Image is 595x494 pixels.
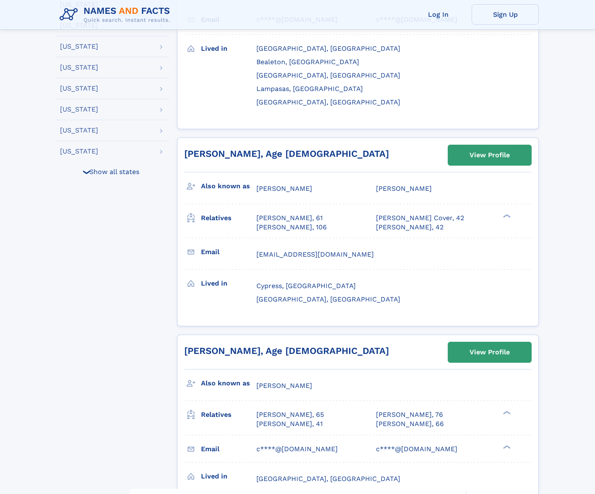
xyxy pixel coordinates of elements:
[501,213,511,218] div: ❯
[448,342,531,362] a: View Profile
[201,442,256,456] h3: Email
[501,444,511,450] div: ❯
[256,185,312,192] span: [PERSON_NAME]
[256,410,324,419] a: [PERSON_NAME], 65
[82,169,92,174] div: ❯
[60,106,98,113] div: [US_STATE]
[256,250,374,258] span: [EMAIL_ADDRESS][DOMAIN_NAME]
[472,4,539,25] a: Sign Up
[470,343,510,362] div: View Profile
[256,295,400,303] span: [GEOGRAPHIC_DATA], [GEOGRAPHIC_DATA]
[201,211,256,225] h3: Relatives
[376,419,444,429] a: [PERSON_NAME], 66
[376,213,464,223] a: [PERSON_NAME] Cover, 42
[448,145,531,165] a: View Profile
[256,382,312,390] span: [PERSON_NAME]
[201,245,256,259] h3: Email
[470,146,510,165] div: View Profile
[201,469,256,484] h3: Lived in
[56,161,169,182] div: Show all states
[184,346,389,356] a: [PERSON_NAME], Age [DEMOGRAPHIC_DATA]
[201,179,256,193] h3: Also known as
[256,223,327,232] a: [PERSON_NAME], 106
[256,282,356,290] span: Cypress, [GEOGRAPHIC_DATA]
[184,148,389,159] a: [PERSON_NAME], Age [DEMOGRAPHIC_DATA]
[60,43,98,50] div: [US_STATE]
[201,376,256,390] h3: Also known as
[201,408,256,422] h3: Relatives
[256,98,400,106] span: [GEOGRAPHIC_DATA], [GEOGRAPHIC_DATA]
[60,127,98,134] div: [US_STATE]
[501,410,511,416] div: ❯
[256,85,363,93] span: Lampasas, [GEOGRAPHIC_DATA]
[60,85,98,92] div: [US_STATE]
[404,4,472,25] a: Log In
[376,410,443,419] a: [PERSON_NAME], 76
[60,64,98,71] div: [US_STATE]
[256,475,400,483] span: [GEOGRAPHIC_DATA], [GEOGRAPHIC_DATA]
[256,71,400,79] span: [GEOGRAPHIC_DATA], [GEOGRAPHIC_DATA]
[56,3,177,26] img: Logo Names and Facts
[256,58,359,66] span: Bealeton, [GEOGRAPHIC_DATA]
[60,148,98,155] div: [US_STATE]
[376,223,444,232] a: [PERSON_NAME], 42
[256,44,400,52] span: [GEOGRAPHIC_DATA], [GEOGRAPHIC_DATA]
[256,419,323,429] a: [PERSON_NAME], 41
[201,276,256,291] h3: Lived in
[201,42,256,56] h3: Lived in
[376,185,432,192] span: [PERSON_NAME]
[256,213,323,223] a: [PERSON_NAME], 61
